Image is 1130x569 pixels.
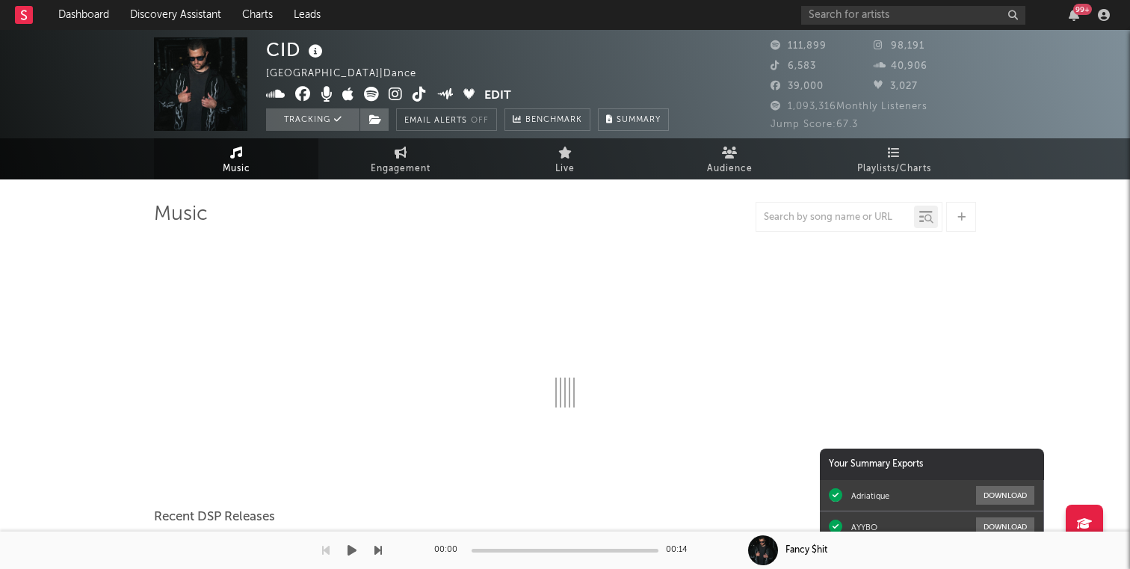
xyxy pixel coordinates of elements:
span: 3,027 [874,81,918,91]
span: 39,000 [771,81,824,91]
div: Your Summary Exports [820,449,1044,480]
span: Benchmark [525,111,582,129]
span: 1,093,316 Monthly Listeners [771,102,927,111]
button: Edit [484,87,511,105]
em: Off [471,117,489,125]
div: [GEOGRAPHIC_DATA] | Dance [266,65,433,83]
span: 98,191 [874,41,924,51]
a: Benchmark [504,108,590,131]
a: Live [483,138,647,179]
input: Search by song name or URL [756,212,914,224]
span: Summary [617,116,661,124]
span: Jump Score: 67.3 [771,120,858,129]
a: Playlists/Charts [812,138,976,179]
div: Adriatique [851,490,889,501]
span: Live [555,160,575,178]
div: CID [266,37,327,62]
span: 111,899 [771,41,827,51]
div: AYYBO [851,522,877,532]
span: Engagement [371,160,430,178]
span: Recent DSP Releases [154,508,275,526]
button: Summary [598,108,669,131]
input: Search for artists [801,6,1025,25]
button: Tracking [266,108,359,131]
a: Audience [647,138,812,179]
span: Audience [707,160,753,178]
button: Email AlertsOff [396,108,497,131]
button: Download [976,517,1034,536]
button: Download [976,486,1034,505]
span: Playlists/Charts [857,160,931,178]
div: 00:14 [666,541,696,559]
span: 40,906 [874,61,927,71]
span: Music [223,160,250,178]
div: 00:00 [434,541,464,559]
button: 99+ [1069,9,1079,21]
div: Fancy $hit [785,544,827,557]
a: Music [154,138,318,179]
div: 99 + [1073,4,1092,15]
a: Engagement [318,138,483,179]
span: 6,583 [771,61,816,71]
